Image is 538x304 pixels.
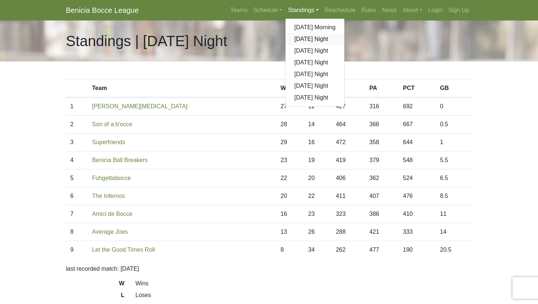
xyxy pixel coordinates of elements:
th: PA [365,79,399,98]
td: 0.5 [436,116,472,134]
td: 27 [276,97,304,116]
td: 8 [276,241,304,259]
a: Benicia Ball Breakers [92,157,148,163]
td: 20 [276,187,304,205]
a: [DATE] Night [285,33,344,45]
td: 362 [365,169,399,187]
a: [DATE] Night [285,92,344,104]
td: 379 [365,151,399,169]
th: Team [88,79,276,98]
td: 667 [399,116,436,134]
td: 411 [332,187,365,205]
td: 7 [66,205,88,223]
h1: Standings | [DATE] Night [66,32,227,50]
td: 20.5 [436,241,472,259]
td: 1 [66,97,88,116]
th: PF [332,79,365,98]
td: 427 [332,97,365,116]
td: 8 [66,223,88,241]
a: Let the Good Times Roll [92,247,155,253]
a: Fuhgettabocce [92,175,131,181]
a: News [379,3,400,18]
td: 16 [276,205,304,223]
dd: Wins [130,279,478,288]
td: 13 [276,223,304,241]
td: 464 [332,116,365,134]
td: 333 [399,223,436,241]
td: 407 [365,187,399,205]
td: 386 [365,205,399,223]
dd: Loses [130,291,478,300]
td: 323 [332,205,365,223]
a: Login [425,3,445,18]
td: 29 [276,134,304,151]
p: last recorded match: [DATE] [66,264,472,273]
a: [DATE] Night [285,57,344,68]
td: 34 [304,241,332,259]
a: About [400,3,425,18]
td: 26 [304,223,332,241]
td: 692 [399,97,436,116]
a: Amici de Bocce [92,211,132,217]
a: [DATE] Morning [285,22,344,33]
td: 410 [399,205,436,223]
a: Superfriends [92,139,126,145]
dt: W [60,279,130,291]
td: 548 [399,151,436,169]
td: 419 [332,151,365,169]
td: 5 [66,169,88,187]
a: Teams [227,3,250,18]
td: 288 [332,223,365,241]
td: 190 [399,241,436,259]
td: 1 [436,134,472,151]
td: 406 [332,169,365,187]
td: 3 [66,134,88,151]
a: Reschedule [322,3,359,18]
a: Rules [358,3,379,18]
td: 524 [399,169,436,187]
td: 6 [66,187,88,205]
th: PCT [399,79,436,98]
td: 472 [332,134,365,151]
td: 22 [276,169,304,187]
a: Sign Up [445,3,472,18]
td: 16 [304,134,332,151]
div: Standings [285,18,345,107]
a: Schedule [251,3,285,18]
a: Standings [285,3,321,18]
td: 358 [365,134,399,151]
td: 476 [399,187,436,205]
a: [DATE] Night [285,80,344,92]
td: 366 [365,116,399,134]
td: 11 [436,205,472,223]
td: 262 [332,241,365,259]
td: 23 [276,151,304,169]
dt: L [60,291,130,303]
td: 421 [365,223,399,241]
td: 477 [365,241,399,259]
a: Son of a b'occe [92,121,132,127]
td: 0 [436,97,472,116]
td: 22 [304,187,332,205]
td: 14 [304,116,332,134]
td: 9 [66,241,88,259]
a: [DATE] Night [285,45,344,57]
a: [DATE] Night [285,68,344,80]
a: Benicia Bocce League [66,3,139,18]
td: 5.5 [436,151,472,169]
a: The Infernos [92,193,125,199]
td: 316 [365,97,399,116]
td: 6.5 [436,169,472,187]
td: 28 [276,116,304,134]
td: 4 [66,151,88,169]
a: Average Joes [92,229,128,235]
td: 8.5 [436,187,472,205]
td: 14 [436,223,472,241]
td: 23 [304,205,332,223]
td: 20 [304,169,332,187]
td: 2 [66,116,88,134]
td: 644 [399,134,436,151]
a: [PERSON_NAME][MEDICAL_DATA] [92,103,188,109]
th: GB [436,79,472,98]
td: 19 [304,151,332,169]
